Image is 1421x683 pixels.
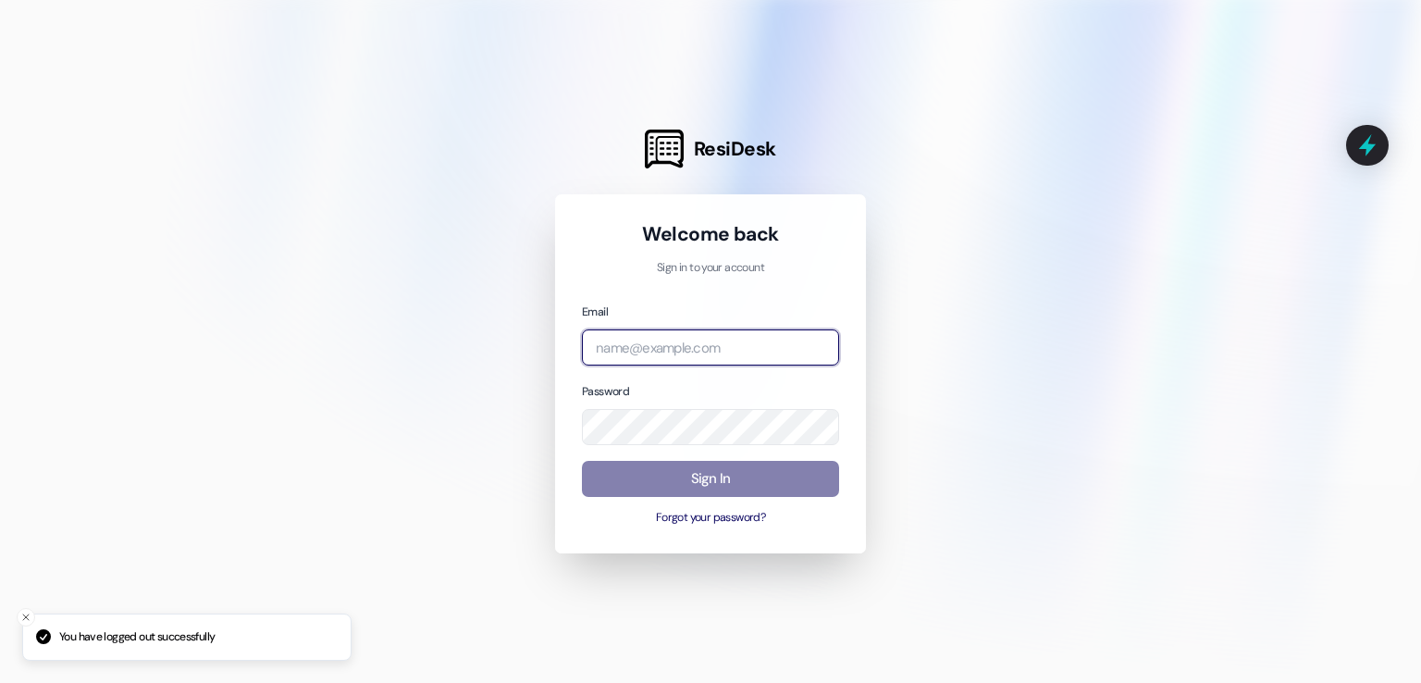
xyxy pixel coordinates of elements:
h1: Welcome back [582,221,839,247]
label: Email [582,304,608,319]
button: Close toast [17,608,35,627]
button: Sign In [582,461,839,497]
p: Sign in to your account [582,260,839,277]
input: name@example.com [582,329,839,366]
img: ResiDesk Logo [645,130,684,168]
label: Password [582,384,629,399]
span: ResiDesk [694,136,776,162]
button: Forgot your password? [582,510,839,527]
p: You have logged out successfully [59,629,215,646]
